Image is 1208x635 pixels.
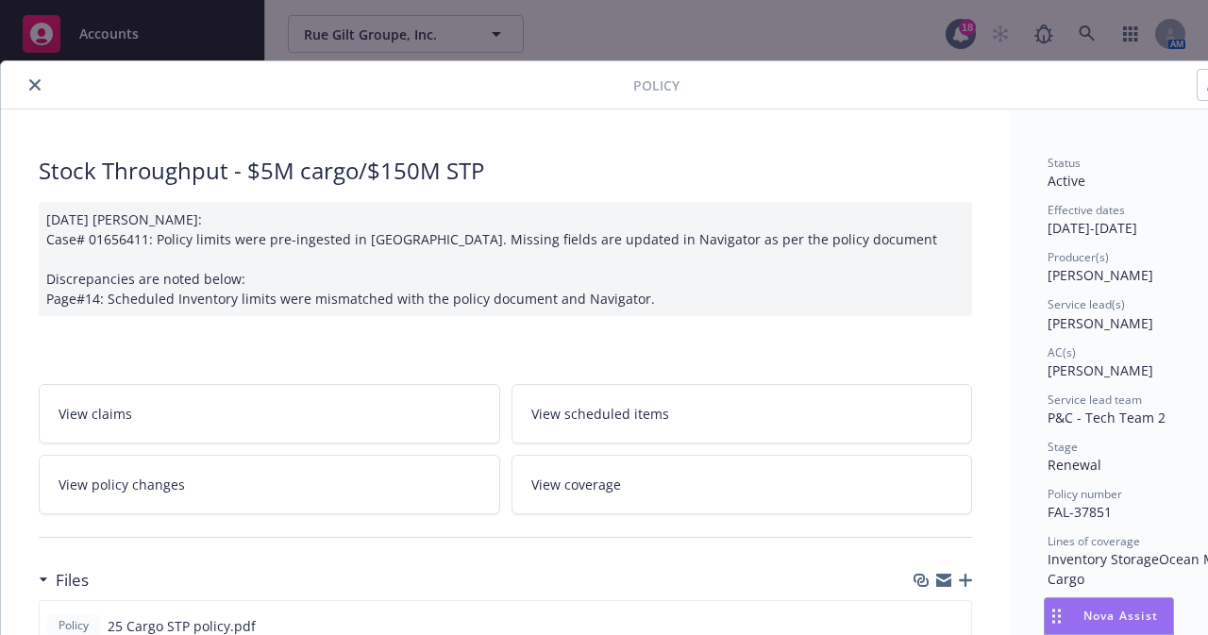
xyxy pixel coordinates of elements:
span: View policy changes [59,475,185,494]
button: Nova Assist [1044,597,1174,635]
div: Files [39,568,89,593]
span: [PERSON_NAME] [1048,361,1153,379]
span: Policy [633,75,679,95]
span: Nova Assist [1083,608,1158,624]
span: Policy number [1048,486,1122,502]
span: AC(s) [1048,344,1076,360]
span: View scheduled items [531,404,669,424]
span: Service lead team [1048,392,1142,408]
span: Policy [55,617,92,634]
span: Inventory Storage [1048,550,1159,568]
div: Stock Throughput - $5M cargo/$150M STP [39,155,972,187]
span: P&C - Tech Team 2 [1048,409,1166,426]
button: close [24,74,46,96]
span: Producer(s) [1048,249,1109,265]
span: View coverage [531,475,621,494]
span: Stage [1048,439,1078,455]
span: Status [1048,155,1081,171]
span: FAL-37851 [1048,503,1112,521]
span: Effective dates [1048,202,1125,218]
div: Drag to move [1045,598,1068,634]
span: Service lead(s) [1048,296,1125,312]
span: Lines of coverage [1048,533,1140,549]
span: [PERSON_NAME] [1048,314,1153,332]
a: View coverage [512,455,973,514]
h3: Files [56,568,89,593]
a: View scheduled items [512,384,973,443]
a: View claims [39,384,500,443]
span: Active [1048,172,1085,190]
span: View claims [59,404,132,424]
div: [DATE] [PERSON_NAME]: Case# 01656411: Policy limits were pre-ingested in [GEOGRAPHIC_DATA]. Missi... [39,202,972,316]
span: [PERSON_NAME] [1048,266,1153,284]
a: View policy changes [39,455,500,514]
span: Renewal [1048,456,1101,474]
